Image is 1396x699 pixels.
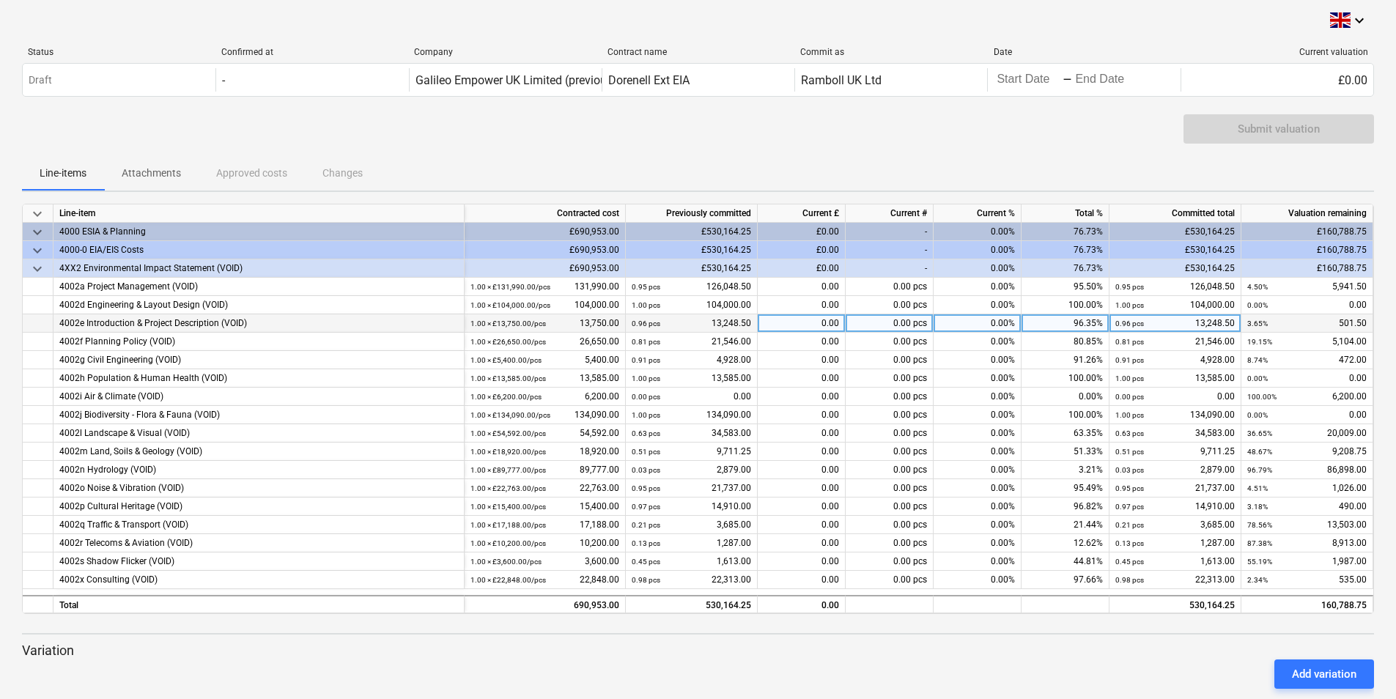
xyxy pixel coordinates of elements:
[470,558,542,566] small: 1.00 × £3,600.00 / pcs
[1115,351,1235,369] div: 4,928.00
[1109,241,1241,259] div: £530,164.25
[1115,278,1235,296] div: 126,048.50
[1115,338,1144,346] small: 0.81 pcs
[414,47,596,57] div: Company
[470,466,546,474] small: 1.00 × £89,777.00 / pcs
[758,314,846,333] div: 0.00
[626,204,758,223] div: Previously committed
[632,411,660,419] small: 1.00 pcs
[632,484,660,492] small: 0.95 pcs
[470,369,619,388] div: 13,585.00
[29,223,46,241] span: keyboard_arrow_down
[846,498,934,516] div: 0.00 pcs
[934,552,1022,571] div: 0.00%
[59,498,458,516] div: 4002p Cultural Heritage (VOID)
[29,260,46,278] span: keyboard_arrow_down
[59,552,458,571] div: 4002s Shadow Flicker (VOID)
[632,301,660,309] small: 1.00 pcs
[934,479,1022,498] div: 0.00%
[59,388,458,406] div: 4002i Air & Climate (VOID)
[1247,448,1272,456] small: 48.67%
[28,47,210,57] div: Status
[470,552,619,571] div: 3,600.00
[1115,393,1144,401] small: 0.00 pcs
[758,333,846,351] div: 0.00
[59,443,458,461] div: 4002m Land, Soils & Geology (VOID)
[1247,278,1367,296] div: 5,941.50
[1241,259,1373,278] div: £160,788.75
[758,424,846,443] div: 0.00
[1247,576,1268,584] small: 2.34%
[1115,558,1144,566] small: 0.45 pcs
[758,461,846,479] div: 0.00
[1072,70,1141,90] input: End Date
[758,516,846,534] div: 0.00
[1115,552,1235,571] div: 1,613.00
[1247,571,1367,589] div: 535.00
[1247,539,1272,547] small: 87.38%
[1241,204,1373,223] div: Valuation remaining
[801,73,882,87] div: Ramboll UK Ltd
[758,241,846,259] div: £0.00
[1022,571,1109,589] div: 97.66%
[758,278,846,296] div: 0.00
[1022,406,1109,424] div: 100.00%
[1063,75,1072,84] div: -
[934,443,1022,461] div: 0.00%
[846,369,934,388] div: 0.00 pcs
[1109,259,1241,278] div: £530,164.25
[934,278,1022,296] div: 0.00%
[1247,296,1367,314] div: 0.00
[1247,596,1367,615] div: 160,788.75
[1115,388,1235,406] div: 0.00
[632,461,751,479] div: 2,879.00
[1115,571,1235,589] div: 22,313.00
[1274,659,1374,689] button: Add variation
[1115,516,1235,534] div: 3,685.00
[1115,479,1235,498] div: 21,737.00
[846,406,934,424] div: 0.00 pcs
[470,521,546,529] small: 1.00 × £17,188.00 / pcs
[1022,314,1109,333] div: 96.35%
[465,241,626,259] div: £690,953.00
[1115,301,1144,309] small: 1.00 pcs
[758,259,846,278] div: £0.00
[934,516,1022,534] div: 0.00%
[758,595,846,613] div: 0.00
[470,461,619,479] div: 89,777.00
[222,73,225,87] div: -
[1351,12,1368,29] i: keyboard_arrow_down
[632,424,751,443] div: 34,583.00
[1247,406,1367,424] div: 0.00
[1109,595,1241,613] div: 530,164.25
[846,333,934,351] div: 0.00 pcs
[632,521,660,529] small: 0.21 pcs
[632,558,660,566] small: 0.45 pcs
[1109,223,1241,241] div: £530,164.25
[122,166,181,181] p: Attachments
[1022,388,1109,406] div: 0.00%
[934,498,1022,516] div: 0.00%
[1247,314,1367,333] div: 501.50
[1022,259,1109,278] div: 76.73%
[632,443,751,461] div: 9,711.25
[934,223,1022,241] div: 0.00%
[1022,351,1109,369] div: 91.26%
[608,73,690,87] div: Dorenell Ext EIA
[470,429,546,437] small: 1.00 × £54,592.00 / pcs
[1115,539,1144,547] small: 0.13 pcs
[470,296,619,314] div: 104,000.00
[632,369,751,388] div: 13,585.00
[934,406,1022,424] div: 0.00%
[632,466,660,474] small: 0.03 pcs
[29,205,46,223] span: keyboard_arrow_down
[1247,503,1268,511] small: 3.18%
[632,314,751,333] div: 13,248.50
[632,333,751,351] div: 21,546.00
[59,516,458,534] div: 4002q Traffic & Transport (VOID)
[1115,369,1235,388] div: 13,585.00
[934,424,1022,443] div: 0.00%
[1115,576,1144,584] small: 0.98 pcs
[632,388,751,406] div: 0.00
[40,166,86,181] p: Line-items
